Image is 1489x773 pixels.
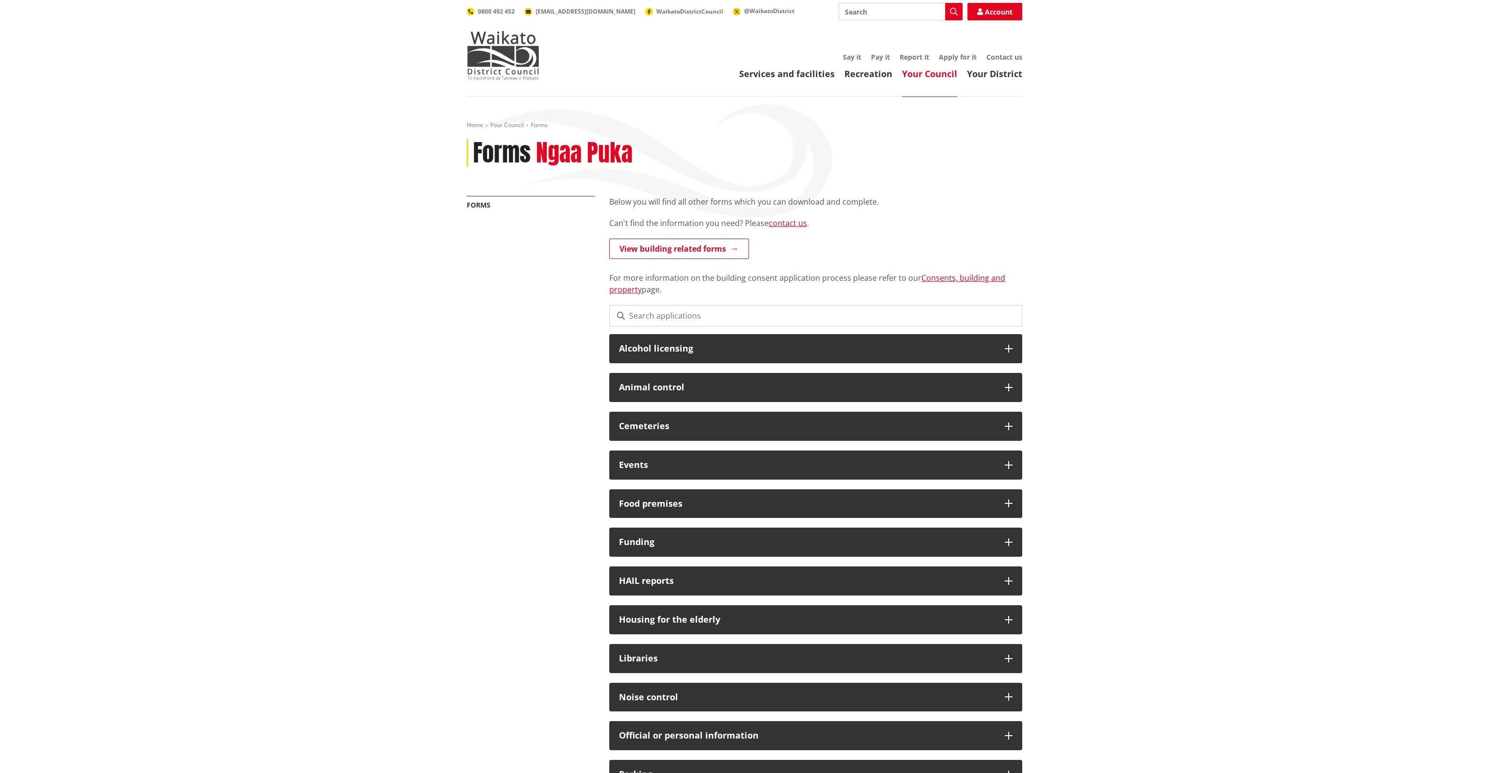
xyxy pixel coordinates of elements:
[609,196,1022,208] p: Below you will find all other forms which you can download and complete.
[609,260,1022,295] p: For more information on the building consent application process please refer to our page.
[467,121,483,129] a: Home
[656,7,723,16] span: WaikatoDistrictCouncil
[536,7,635,16] span: [EMAIL_ADDRESS][DOMAIN_NAME]
[478,7,515,16] span: 0800 492 452
[619,537,995,547] h3: Funding
[609,305,1022,326] input: Search applications
[986,52,1022,62] a: Contact us
[467,7,515,16] a: 0800 492 452
[900,52,929,62] a: Report it
[769,218,807,228] a: contact us
[490,121,524,129] a: Your Council
[609,239,749,259] a: View building related forms
[645,7,723,16] a: WaikatoDistrictCouncil
[619,615,995,625] h3: Housing for the elderly
[619,383,995,392] h3: Animal control
[609,217,1022,229] p: Can't find the information you need? Please .
[467,121,1022,129] nav: breadcrumb
[619,731,995,741] h3: Official or personal information
[844,68,892,80] a: Recreation
[839,3,963,20] input: Search input
[967,68,1022,80] a: Your District
[939,52,977,62] a: Apply for it
[967,3,1022,20] a: Account
[473,139,531,167] h1: Forms
[531,121,548,129] span: Forms
[733,7,794,15] a: @WaikatoDistrict
[619,499,995,509] h3: Food premises
[609,273,1005,295] a: Consents, building and property
[871,52,890,62] a: Pay it
[619,421,995,431] h3: Cemeteries
[744,7,794,15] span: @WaikatoDistrict
[619,654,995,663] h3: Libraries
[619,692,995,702] h3: Noise control
[619,576,995,586] h3: HAIL reports
[536,139,633,167] h2: Ngaa Puka
[524,7,635,16] a: [EMAIL_ADDRESS][DOMAIN_NAME]
[902,68,957,80] a: Your Council
[619,460,995,470] h3: Events
[619,344,995,354] h3: Alcohol licensing
[467,200,491,209] a: Forms
[467,31,539,80] img: Waikato District Council - Te Kaunihera aa Takiwaa o Waikato
[739,68,835,80] a: Services and facilities
[843,52,861,62] a: Say it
